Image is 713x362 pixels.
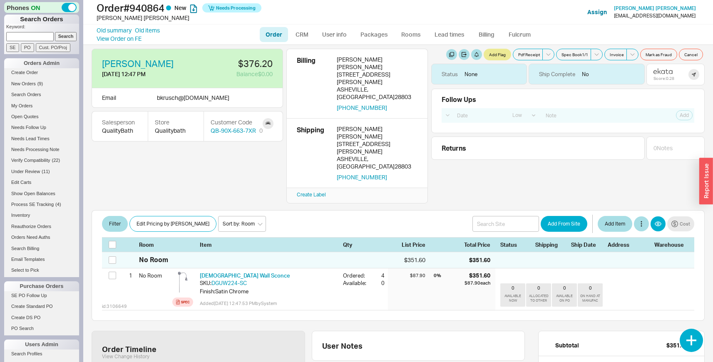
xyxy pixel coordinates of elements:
div: $87.90 [388,272,425,279]
a: Orders Need Auths [4,233,79,242]
span: ( 11 ) [42,169,50,174]
a: Old items [135,26,160,35]
div: Spec [181,299,190,305]
div: 4 [370,272,385,279]
span: Needs Processing Note [11,147,60,152]
div: Qualitybath [155,126,197,135]
span: SKU: [200,280,211,286]
div: Added [DATE] 12:47:53 PM by System [200,300,336,307]
div: QualityBath [102,126,138,135]
span: Process SE Tracking [11,202,54,207]
button: Filter [102,216,128,232]
div: Returns [442,144,641,153]
span: ( 9 ) [37,81,43,86]
button: Add Flag [484,49,511,60]
img: DGUW224-SC_wm7ann [172,272,193,293]
button: [PHONE_NUMBER] [337,174,387,181]
div: Store [155,118,197,126]
span: Add Item [605,219,625,229]
div: Ship Date [571,241,603,248]
div: Shipping [535,241,566,248]
input: Cust. PO/Proj [36,43,70,52]
h1: Order # 940864 [97,2,359,14]
div: Follow Ups [442,96,476,103]
div: [PERSON_NAME] [337,133,417,140]
a: Create Label [297,191,326,198]
a: Lead times [428,27,470,42]
div: $351.60 [465,272,490,279]
div: $376.20 [193,59,273,68]
button: Pdf Receipt [513,49,543,60]
div: 0 [512,285,514,291]
button: Add From Site [541,216,587,232]
input: PO [21,43,34,52]
span: [PERSON_NAME] [PERSON_NAME] [614,5,696,11]
button: Assign [587,8,607,16]
span: Filter [109,219,121,229]
div: 0 [376,279,385,287]
div: [PERSON_NAME] [PERSON_NAME] [97,14,359,22]
button: Mark as Fraud [640,49,677,60]
div: $351.60 [388,256,425,264]
button: Needs Processing [202,3,261,12]
a: SE PO Follow Up [4,291,79,300]
a: User info [316,27,353,42]
a: Packages [355,27,394,42]
div: [DATE] 12:47 PM [102,70,186,78]
a: Open Quotes [4,112,79,121]
a: View Order on FE [97,35,142,42]
a: Reauthorize Orders [4,222,79,231]
button: Spec Book1/1 [556,49,591,60]
div: Billing [297,56,330,112]
button: Edit Pricing by [PERSON_NAME] [129,216,216,232]
div: Email [102,93,116,102]
a: Inventory [4,211,79,220]
div: List Price [388,241,425,248]
div: Warehouse [654,241,688,248]
a: Needs Processing Note [4,145,79,154]
div: Phones [4,2,79,13]
div: [PERSON_NAME] [337,63,417,71]
a: Search Profiles [4,350,79,358]
button: Cancel [679,49,703,60]
a: Process SE Tracking(4) [4,200,79,209]
p: Keyword: [6,24,79,32]
span: Under Review [11,169,40,174]
div: Address [608,241,649,248]
a: Edit Carts [4,178,79,187]
div: 0 [259,126,263,135]
span: ON [31,3,40,12]
input: Search Site [472,216,539,232]
div: 0 [589,285,592,291]
a: Fulcrum [503,27,537,42]
div: ON HAND AT MANUFAC [579,294,601,303]
div: 0 [537,285,540,291]
span: Add From Site [548,219,580,229]
a: CRM [290,27,314,42]
span: Spec Book 1 / 1 [561,51,588,58]
div: [EMAIL_ADDRESS][DOMAIN_NAME] [614,13,696,19]
div: ASHEVILLE , [GEOGRAPHIC_DATA] 28803 [337,155,417,170]
span: New [174,4,186,11]
div: No Room [139,268,169,283]
div: Purchase Orders [4,281,79,291]
button: View Change History [102,354,149,360]
a: [PERSON_NAME] [102,59,174,68]
button: Invoice [604,49,627,60]
div: Total Price [464,241,495,248]
div: 0 % [434,272,463,279]
div: Qty [343,241,385,248]
a: QB-90X-663-7XR [211,126,256,135]
a: Verify Compatibility(22) [4,156,79,165]
div: No [529,64,645,84]
a: Select to Pick [4,266,79,275]
div: AVAILABLE ON PO [554,294,575,303]
span: Verify Compatibility [11,158,50,163]
div: $351.60 [666,341,688,350]
div: Orders Admin [4,58,79,68]
span: bkrusch @ [DOMAIN_NAME] [157,94,229,101]
input: SE [6,43,19,52]
a: Needs Follow Up [4,123,79,132]
a: Rooms [395,27,427,42]
div: Ship Complete [539,70,575,78]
